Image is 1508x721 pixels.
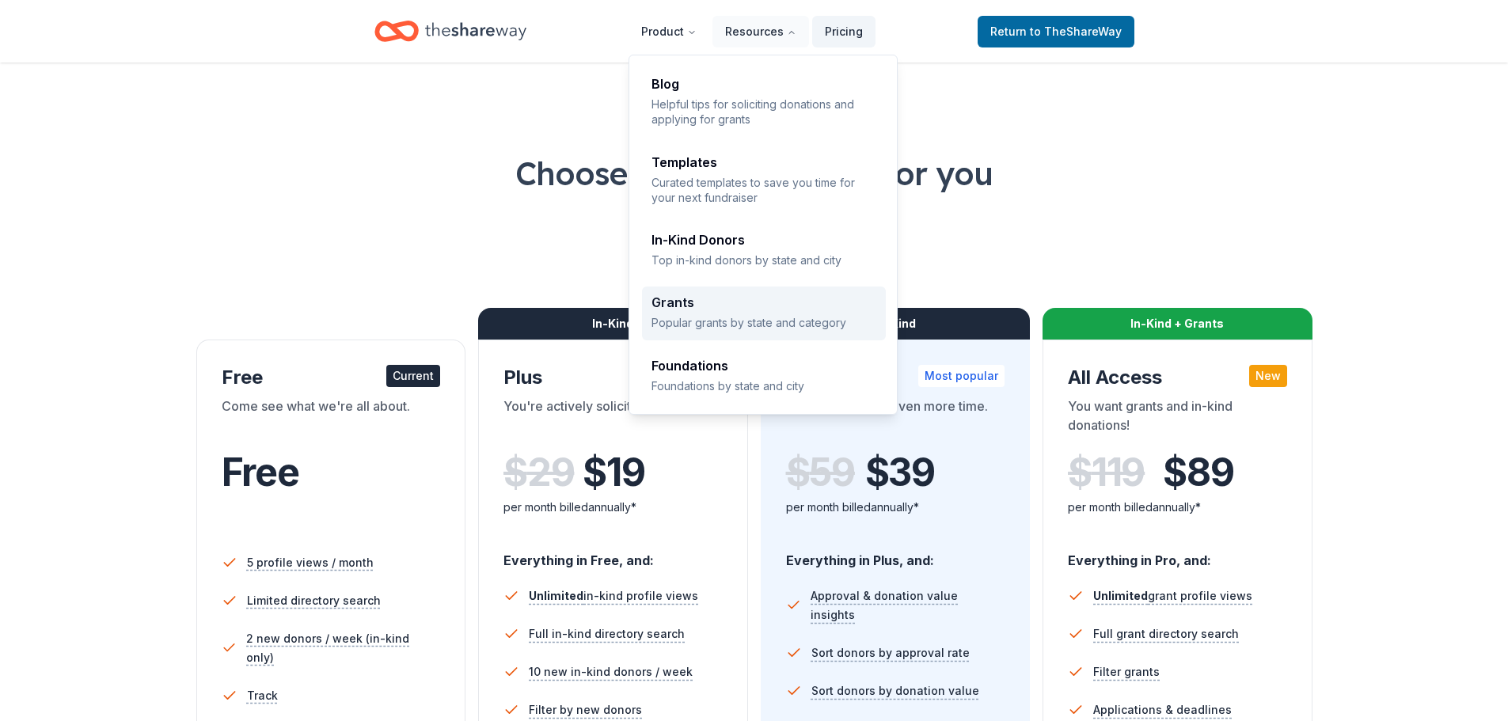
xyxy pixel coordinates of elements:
div: All Access [1068,365,1287,390]
div: Grants [651,296,876,309]
a: Returnto TheShareWay [978,16,1134,47]
div: Plus [503,365,723,390]
span: $ 19 [583,450,644,495]
div: In-Kind + Grants [1043,308,1312,340]
span: Approval & donation value insights [811,586,1005,624]
button: Resources [712,16,809,47]
div: Templates [651,156,876,169]
div: New [1249,365,1287,387]
p: Popular grants by state and category [651,315,876,330]
span: Full grant directory search [1093,624,1239,643]
span: Applications & deadlines [1093,700,1232,719]
div: Free [222,365,441,390]
span: Limited directory search [247,591,381,610]
a: In-Kind DonorsTop in-kind donors by state and city [642,224,886,277]
a: Home [374,13,526,50]
p: Foundations by state and city [651,378,876,393]
span: $ 39 [865,450,935,495]
div: You're actively soliciting donations. [503,397,723,441]
div: Everything in Free, and: [503,537,723,571]
div: Everything in Plus, and: [786,537,1005,571]
p: Top in-kind donors by state and city [651,252,876,268]
div: per month billed annually* [1068,498,1287,517]
a: TemplatesCurated templates to save you time for your next fundraiser [642,146,886,215]
button: Product [629,16,709,47]
div: In-Kind Donors [651,233,876,246]
nav: Main [629,13,876,50]
div: Most popular [918,365,1005,387]
span: to TheShareWay [1030,25,1122,38]
div: Everything in Pro, and: [1068,537,1287,571]
div: Come see what we're all about. [222,397,441,441]
div: per month billed annually* [503,498,723,517]
span: Return [990,22,1122,41]
span: $ 89 [1163,450,1233,495]
span: 2 new donors / week (in-kind only) [246,629,440,667]
div: Resources [629,55,898,416]
span: grant profile views [1093,589,1252,602]
a: Pricing [812,16,876,47]
div: You want to save even more time. [786,397,1005,441]
div: You want grants and in-kind donations! [1068,397,1287,441]
span: in-kind profile views [529,589,698,602]
span: Unlimited [1093,589,1148,602]
a: BlogHelpful tips for soliciting donations and applying for grants [642,68,886,137]
div: Foundations [651,359,876,372]
div: In-Kind [478,308,748,340]
div: Current [386,365,440,387]
div: per month billed annually* [786,498,1005,517]
span: Free [222,449,299,495]
span: Sort donors by approval rate [811,643,970,662]
span: Track [247,686,278,705]
span: 10 new in-kind donors / week [529,662,693,681]
a: GrantsPopular grants by state and category [642,287,886,340]
a: FoundationsFoundations by state and city [642,350,886,403]
span: Filter by new donors [529,700,642,719]
span: Unlimited [529,589,583,602]
span: Full in-kind directory search [529,624,685,643]
div: Blog [651,78,876,90]
span: Sort donors by donation value [811,681,979,700]
p: Curated templates to save you time for your next fundraiser [651,175,876,206]
span: Filter grants [1093,662,1160,681]
span: 5 profile views / month [247,553,374,572]
h1: Choose the perfect plan for you [63,151,1445,195]
p: Helpful tips for soliciting donations and applying for grants [651,97,876,127]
